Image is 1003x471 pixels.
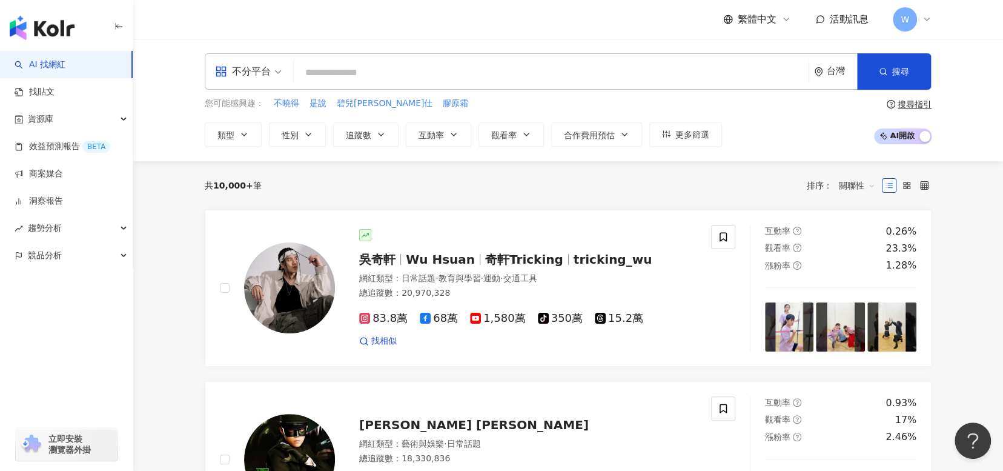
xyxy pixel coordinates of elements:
[491,130,517,140] span: 觀看率
[359,418,589,432] span: [PERSON_NAME] [PERSON_NAME]
[215,62,271,81] div: 不分平台
[217,130,234,140] span: 類型
[483,273,500,283] span: 運動
[867,302,916,352] img: post-image
[885,396,916,410] div: 0.93%
[485,252,563,267] span: 奇軒Tricking
[885,259,916,272] div: 1.28%
[807,176,882,195] div: 排序：
[213,181,253,190] span: 10,000+
[470,312,526,325] span: 1,580萬
[738,13,776,26] span: 繁體中文
[595,312,643,325] span: 15.2萬
[551,122,642,147] button: 合作費用預估
[359,273,697,285] div: 網紅類型 ：
[359,312,408,325] span: 83.8萬
[538,312,583,325] span: 350萬
[359,335,397,347] a: 找相似
[827,66,857,76] div: 台灣
[28,105,53,133] span: 資源庫
[839,176,875,195] span: 關聯性
[574,252,652,267] span: tricking_wu
[816,302,865,352] img: post-image
[273,97,300,110] button: 不曉得
[478,122,544,147] button: 觀看率
[205,98,264,110] span: 您可能感興趣：
[15,86,55,98] a: 找貼文
[564,130,615,140] span: 合作費用預估
[765,261,790,270] span: 漲粉率
[406,122,471,147] button: 互動率
[205,210,932,367] a: KOL Avatar吳奇軒Wu Hsuan奇軒Trickingtricking_wu網紅類型：日常話題·教育與學習·運動·交通工具總追蹤數：20,970,32883.8萬68萬1,580萬350...
[765,432,790,442] span: 漲粉率
[420,312,458,325] span: 68萬
[500,273,503,283] span: ·
[359,438,697,450] div: 網紅類型 ：
[885,225,916,238] div: 0.26%
[359,252,396,267] span: 吳奇軒
[830,13,869,25] span: 活動訊息
[336,97,433,110] button: 碧兒[PERSON_NAME]仕
[15,141,110,153] a: 效益預測報告BETA
[15,224,23,233] span: rise
[895,413,916,427] div: 17%
[765,415,790,424] span: 觀看率
[793,415,801,424] span: question-circle
[444,439,446,449] span: ·
[15,168,63,180] a: 商案媒合
[309,97,327,110] button: 是說
[503,273,537,283] span: 交通工具
[765,398,790,407] span: 互動率
[765,302,814,352] img: post-image
[885,242,916,255] div: 23.3%
[215,65,227,78] span: appstore
[402,439,444,449] span: 藝術與娛樂
[346,130,371,140] span: 追蹤數
[793,433,801,441] span: question-circle
[28,215,62,242] span: 趨勢分析
[359,453,697,465] div: 總追蹤數 ： 18,330,836
[480,273,483,283] span: ·
[28,242,62,269] span: 競品分析
[269,122,326,147] button: 性別
[10,16,74,40] img: logo
[205,181,262,190] div: 共 筆
[310,98,326,110] span: 是說
[337,98,432,110] span: 碧兒[PERSON_NAME]仕
[793,398,801,407] span: question-circle
[406,252,475,267] span: Wu Hsuan
[955,423,991,459] iframe: Help Scout Beacon - Open
[15,195,63,207] a: 洞察報告
[793,244,801,252] span: question-circle
[857,53,931,90] button: 搜尋
[419,130,444,140] span: 互動率
[446,439,480,449] span: 日常話題
[675,130,709,139] span: 更多篩選
[649,122,722,147] button: 更多篩選
[793,227,801,235] span: question-circle
[901,13,909,26] span: W
[892,67,909,76] span: 搜尋
[793,261,801,270] span: question-circle
[885,430,916,444] div: 2.46%
[814,67,823,76] span: environment
[19,435,43,454] img: chrome extension
[442,97,469,110] button: 膠原霜
[435,273,438,283] span: ·
[282,130,299,140] span: 性別
[359,287,697,299] div: 總追蹤數 ： 20,970,328
[887,100,895,109] span: question-circle
[898,99,932,109] div: 搜尋指引
[402,273,435,283] span: 日常話題
[244,242,335,333] img: KOL Avatar
[333,122,399,147] button: 追蹤數
[15,59,65,71] a: searchAI 找網紅
[371,335,397,347] span: 找相似
[48,433,91,455] span: 立即安裝 瀏覽器外掛
[16,428,118,461] a: chrome extension立即安裝 瀏覽器外掛
[205,122,262,147] button: 類型
[274,98,299,110] span: 不曉得
[438,273,480,283] span: 教育與學習
[765,243,790,253] span: 觀看率
[443,98,468,110] span: 膠原霜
